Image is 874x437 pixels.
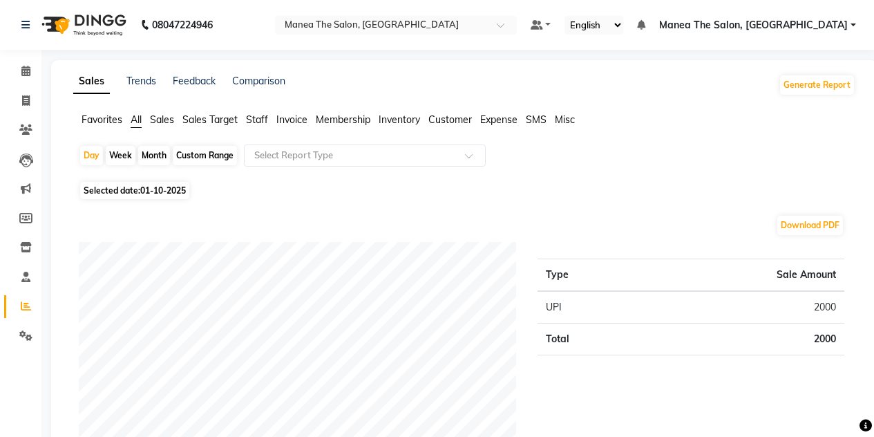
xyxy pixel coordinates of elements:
[131,113,142,126] span: All
[643,259,844,292] th: Sale Amount
[80,182,189,199] span: Selected date:
[538,259,643,292] th: Type
[780,75,854,95] button: Generate Report
[316,113,370,126] span: Membership
[35,6,130,44] img: logo
[173,146,237,165] div: Custom Range
[173,75,216,87] a: Feedback
[140,185,186,196] span: 01-10-2025
[555,113,575,126] span: Misc
[659,18,848,32] span: Manea The Salon, [GEOGRAPHIC_DATA]
[232,75,285,87] a: Comparison
[106,146,135,165] div: Week
[480,113,517,126] span: Expense
[82,113,122,126] span: Favorites
[428,113,472,126] span: Customer
[777,216,843,235] button: Download PDF
[152,6,213,44] b: 08047224946
[138,146,170,165] div: Month
[150,113,174,126] span: Sales
[379,113,420,126] span: Inventory
[126,75,156,87] a: Trends
[526,113,547,126] span: SMS
[538,324,643,355] td: Total
[73,69,110,94] a: Sales
[643,291,844,324] td: 2000
[182,113,238,126] span: Sales Target
[246,113,268,126] span: Staff
[80,146,103,165] div: Day
[643,324,844,355] td: 2000
[538,291,643,324] td: UPI
[276,113,307,126] span: Invoice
